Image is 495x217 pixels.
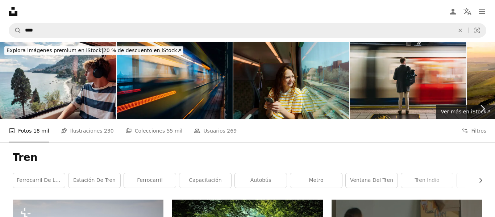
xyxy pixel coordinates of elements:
[9,24,21,37] button: Buscar en Unsplash
[124,173,176,188] a: ferrocarril
[235,173,287,188] a: autobús
[125,119,183,142] a: Colecciones 55 mil
[68,173,120,188] a: estación de tren
[227,127,237,135] span: 269
[469,24,486,37] button: Búsqueda visual
[9,23,486,38] form: Encuentra imágenes en todo el sitio
[470,74,495,143] a: Siguiente
[441,109,491,114] span: Ver más en iStock ↗
[475,4,489,19] button: Menú
[4,46,183,55] div: 20 % de descuento en iStock ↗
[9,7,17,16] a: Inicio — Unsplash
[462,119,486,142] button: Filtros
[436,105,495,119] a: Ver más en iStock↗
[13,173,65,188] a: Ferrocarril de la [GEOGRAPHIC_DATA]
[233,42,349,119] img: Woman using smartphone and looking through the window traveling by train in Canada
[179,173,231,188] a: capacitación
[117,42,233,119] img: Blurred Motion Of Train At Railroad Station
[194,119,237,142] a: Usuarios 269
[474,173,482,188] button: desplazar lista a la derecha
[446,4,460,19] a: Iniciar sesión / Registrarse
[346,173,398,188] a: Ventana del tren
[104,127,114,135] span: 230
[460,4,475,19] button: Idioma
[167,127,183,135] span: 55 mil
[452,24,468,37] button: Borrar
[350,42,466,119] img: Hombre de negocios esperando el tren de metro en la estación de metro de Londres
[7,47,103,53] span: Explora imágenes premium en iStock |
[290,173,342,188] a: metro
[13,151,482,164] h1: Tren
[61,119,114,142] a: Ilustraciones 230
[401,173,453,188] a: Tren indio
